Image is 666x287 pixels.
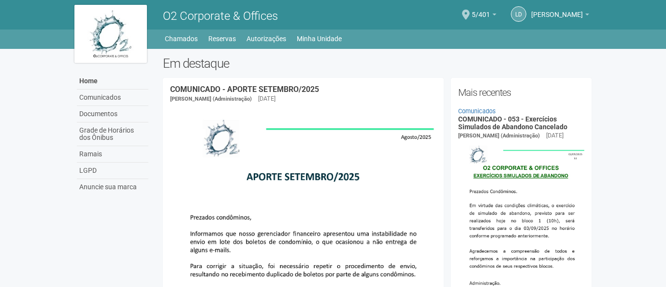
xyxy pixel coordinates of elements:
h2: Em destaque [163,56,592,71]
a: Grade de Horários dos Ônibus [77,122,148,146]
a: Reservas [208,32,236,45]
a: Ld [511,6,526,22]
h2: Mais recentes [458,85,584,100]
a: Comunicados [77,90,148,106]
a: 5/401 [472,12,496,20]
span: [PERSON_NAME] (Administração) [170,96,252,102]
a: LGPD [77,163,148,179]
a: Home [77,73,148,90]
a: COMUNICADO - APORTE SETEMBRO/2025 [170,85,319,94]
a: Minha Unidade [297,32,342,45]
span: 5/401 [472,1,490,18]
img: logo.jpg [74,5,147,63]
a: Documentos [77,106,148,122]
span: [PERSON_NAME] (Administração) [458,133,540,139]
a: Anuncie sua marca [77,179,148,195]
div: [DATE] [546,131,564,140]
a: Chamados [165,32,198,45]
a: Ramais [77,146,148,163]
a: Comunicados [458,107,496,115]
a: COMUNICADO - 053 - Exercícios Simulados de Abandono Cancelado [458,115,567,130]
a: [PERSON_NAME] [531,12,589,20]
span: Luana de Menezes Reis [531,1,583,18]
div: [DATE] [258,94,275,103]
a: Autorizações [246,32,286,45]
span: O2 Corporate & Offices [163,9,278,23]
